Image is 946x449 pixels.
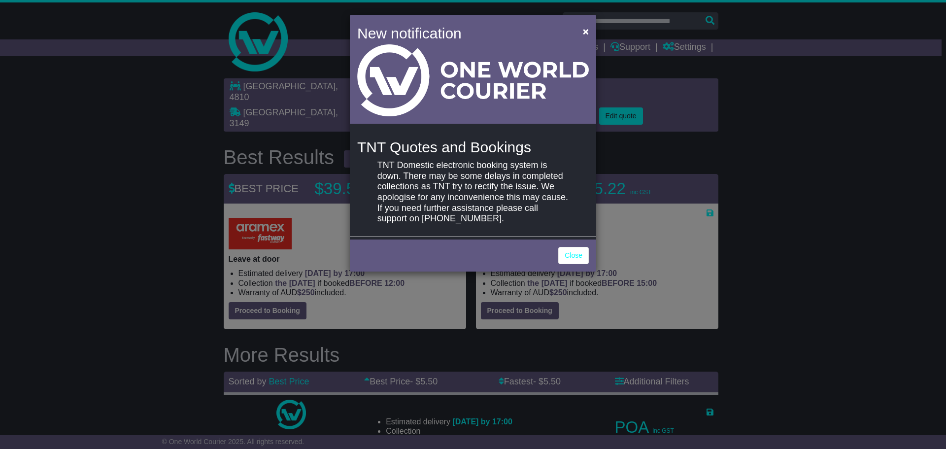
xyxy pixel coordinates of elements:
[357,22,569,44] h4: New notification
[357,44,589,116] img: Light
[357,139,589,155] h4: TNT Quotes and Bookings
[583,26,589,37] span: ×
[578,21,594,41] button: Close
[558,247,589,264] a: Close
[377,160,569,224] p: TNT Domestic electronic booking system is down. There may be some delays in completed collections...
